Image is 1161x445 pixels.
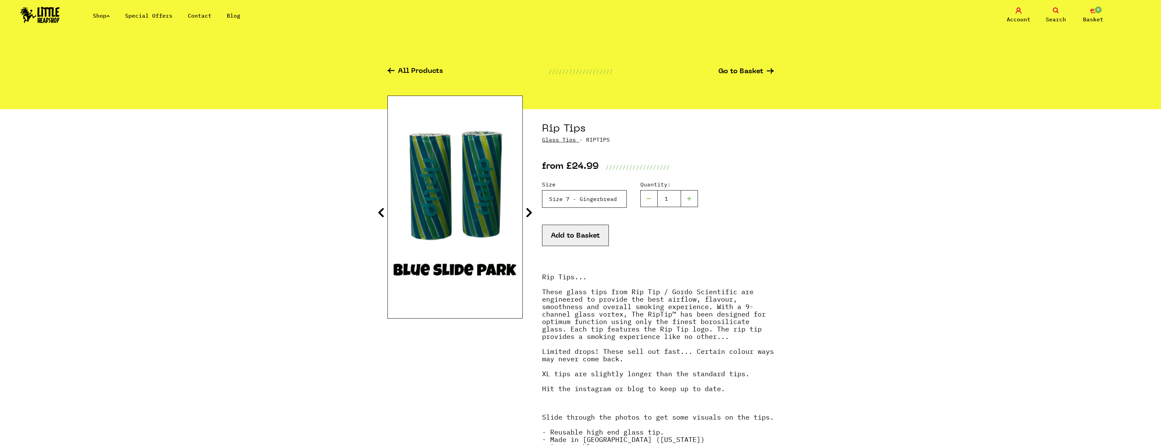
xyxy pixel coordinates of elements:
[125,12,173,19] a: Special Offers
[542,136,774,144] p: · RIPTIPS
[542,225,609,246] button: Add to Basket
[657,190,681,207] input: 1
[1046,15,1066,23] span: Search
[93,12,110,19] a: Shop
[1094,6,1102,14] span: 0
[640,180,698,188] label: Quantity:
[548,67,613,76] p: ///////////////////
[387,68,443,76] a: All Products
[542,180,627,188] label: Size
[542,272,774,393] strong: Rip Tips... These glass tips from Rip Tip / Gordo Scientific are engineered to provide the best a...
[718,68,774,75] a: Go to Basket
[1076,7,1110,23] a: 0 Basket
[1039,7,1073,23] a: Search
[1083,15,1103,23] span: Basket
[1007,15,1030,23] span: Account
[542,136,576,143] a: Glass Tips
[188,12,212,19] a: Contact
[542,123,774,136] h1: Rip Tips
[20,7,60,23] img: Little Head Shop Logo
[605,163,670,171] p: ///////////////////
[227,12,240,19] a: Blog
[388,123,522,291] img: Rip Tips image 3
[542,163,599,171] p: from £24.99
